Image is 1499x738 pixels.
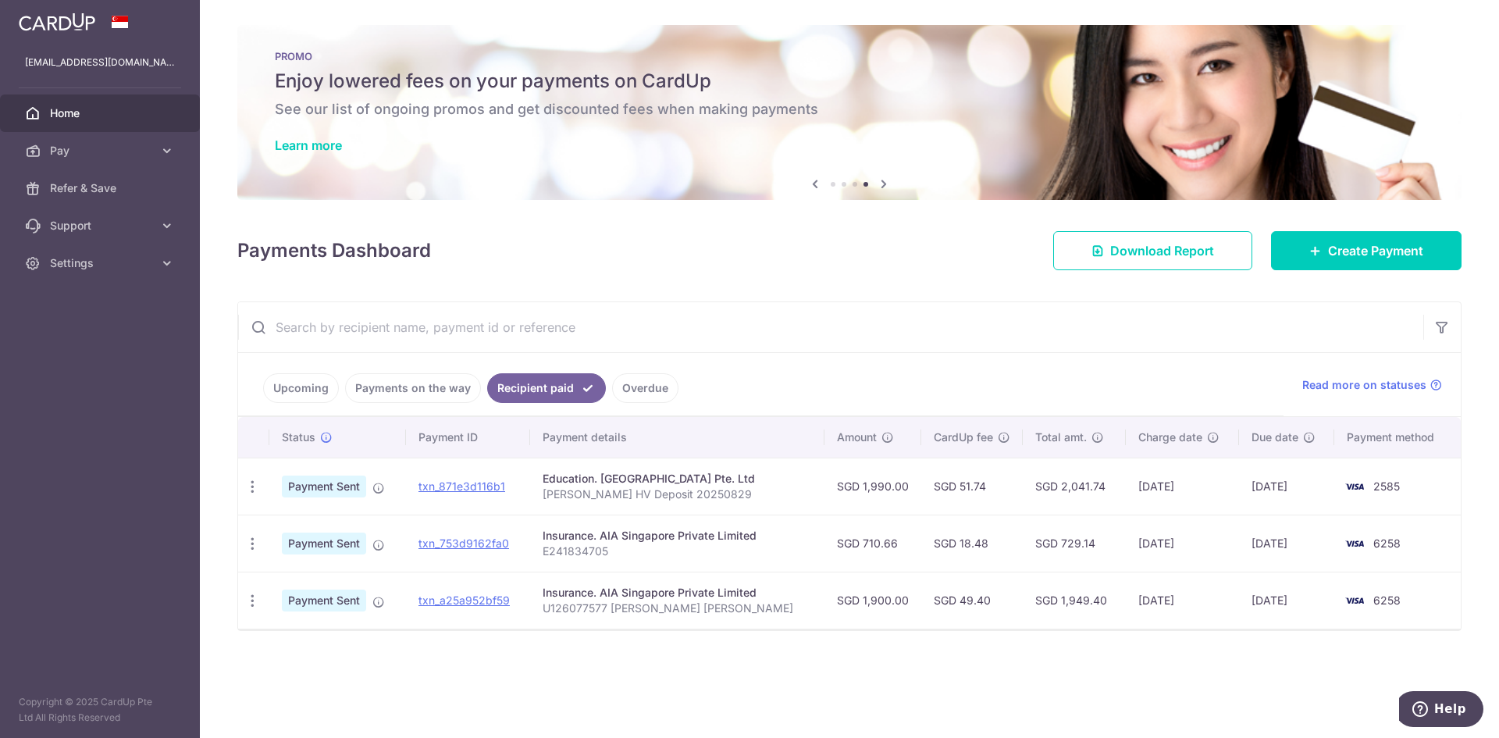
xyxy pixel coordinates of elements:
[921,515,1023,572] td: SGD 18.48
[837,430,877,445] span: Amount
[1373,480,1400,493] span: 2585
[25,55,175,70] p: [EMAIL_ADDRESS][DOMAIN_NAME]
[282,476,366,497] span: Payment Sent
[1126,572,1239,629] td: [DATE]
[487,373,606,403] a: Recipient paid
[824,458,921,515] td: SGD 1,990.00
[1302,377,1442,393] a: Read more on statuses
[1334,417,1461,458] th: Payment method
[238,302,1423,352] input: Search by recipient name, payment id or reference
[1373,594,1401,607] span: 6258
[921,572,1023,629] td: SGD 49.40
[50,105,153,121] span: Home
[418,480,505,493] a: txn_871e3d116b1
[418,594,510,607] a: txn_a25a952bf59
[1339,477,1370,496] img: Bank Card
[282,533,366,554] span: Payment Sent
[50,255,153,271] span: Settings
[50,218,153,234] span: Support
[1126,458,1239,515] td: [DATE]
[1023,458,1126,515] td: SGD 2,041.74
[612,373,678,403] a: Overdue
[275,100,1424,119] h6: See our list of ongoing promos and get discounted fees when making payments
[934,430,993,445] span: CardUp fee
[282,430,315,445] span: Status
[1239,515,1334,572] td: [DATE]
[1035,430,1087,445] span: Total amt.
[1339,534,1370,553] img: Bank Card
[50,143,153,159] span: Pay
[1252,430,1298,445] span: Due date
[406,417,530,458] th: Payment ID
[824,572,921,629] td: SGD 1,900.00
[1373,537,1401,550] span: 6258
[1239,458,1334,515] td: [DATE]
[1053,231,1252,270] a: Download Report
[824,515,921,572] td: SGD 710.66
[345,373,481,403] a: Payments on the way
[921,458,1023,515] td: SGD 51.74
[1339,591,1370,610] img: Bank Card
[263,373,339,403] a: Upcoming
[275,69,1424,94] h5: Enjoy lowered fees on your payments on CardUp
[530,417,824,458] th: Payment details
[1126,515,1239,572] td: [DATE]
[237,237,431,265] h4: Payments Dashboard
[543,601,812,616] p: U126077577 [PERSON_NAME] [PERSON_NAME]
[1239,572,1334,629] td: [DATE]
[50,180,153,196] span: Refer & Save
[1271,231,1462,270] a: Create Payment
[543,528,812,544] div: Insurance. AIA Singapore Private Limited
[275,137,342,153] a: Learn more
[1110,241,1214,260] span: Download Report
[543,487,812,502] p: [PERSON_NAME] HV Deposit 20250829
[543,544,812,559] p: E241834705
[1399,691,1483,730] iframe: Opens a widget where you can find more information
[543,471,812,487] div: Education. [GEOGRAPHIC_DATA] Pte. Ltd
[1023,515,1126,572] td: SGD 729.14
[543,585,812,601] div: Insurance. AIA Singapore Private Limited
[1328,241,1423,260] span: Create Payment
[1023,572,1126,629] td: SGD 1,949.40
[19,12,95,31] img: CardUp
[237,25,1462,200] img: Latest Promos banner
[418,537,509,550] a: txn_753d9162fa0
[275,50,1424,62] p: PROMO
[1138,430,1202,445] span: Charge date
[1302,377,1426,393] span: Read more on statuses
[282,590,366,611] span: Payment Sent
